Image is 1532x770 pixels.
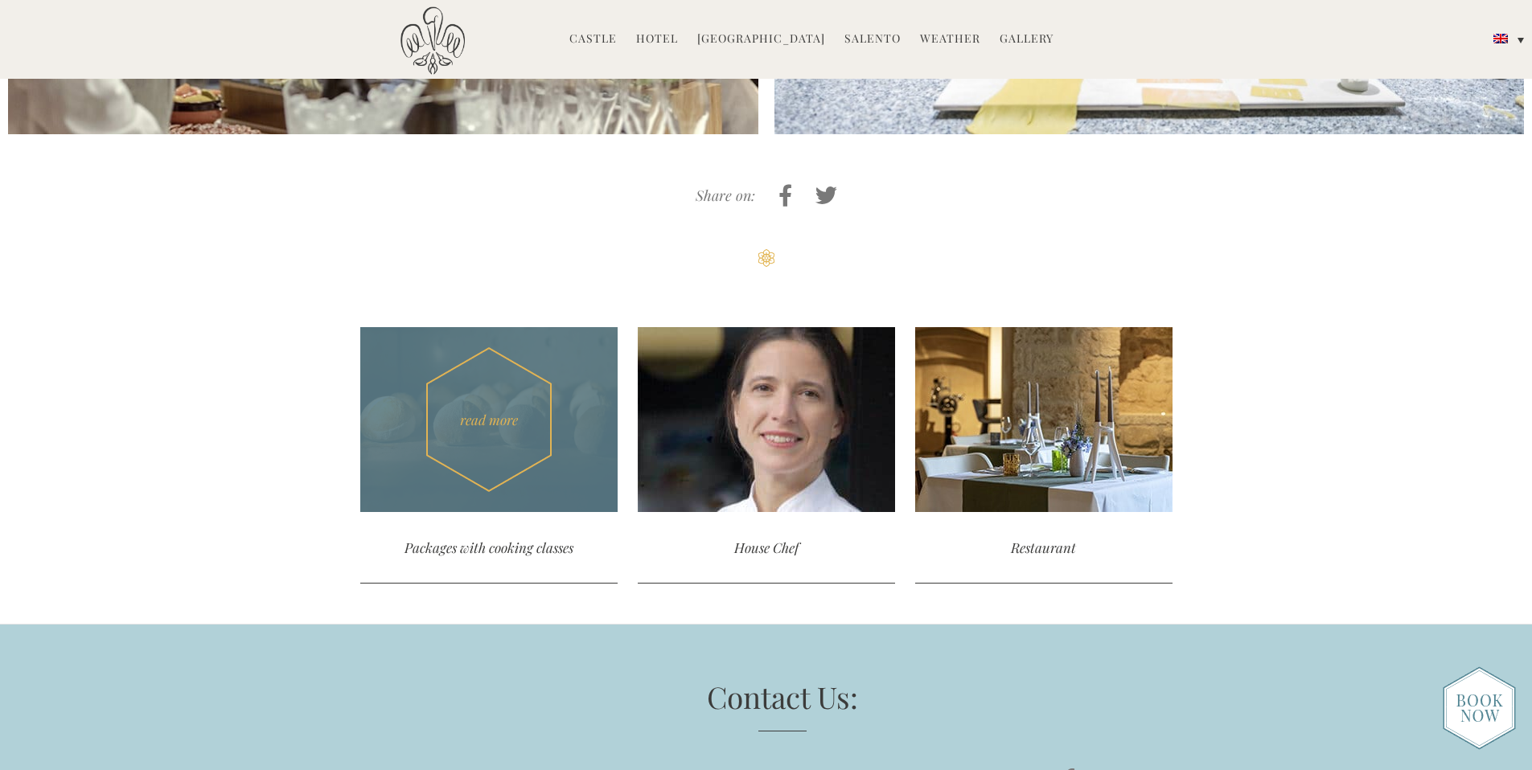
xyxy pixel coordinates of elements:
[1000,31,1054,49] a: Gallery
[638,327,895,584] a: House Chef
[920,31,980,49] a: Weather
[360,327,618,584] a: read more Packages with cooking classes
[417,676,1148,731] h3: Contact Us:
[697,31,825,49] a: [GEOGRAPHIC_DATA]
[360,512,618,584] div: Packages with cooking classes
[696,188,755,204] h4: Share on:
[400,6,465,75] img: Castello di Ugento
[1443,666,1516,750] img: new-booknow.png
[915,327,1173,584] a: Restaurant
[360,327,618,512] div: read more
[636,31,678,49] a: Hotel
[569,31,617,49] a: Castle
[638,512,895,584] div: House Chef
[844,31,901,49] a: Salento
[1493,34,1508,43] img: English
[915,512,1173,584] div: Restaurant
